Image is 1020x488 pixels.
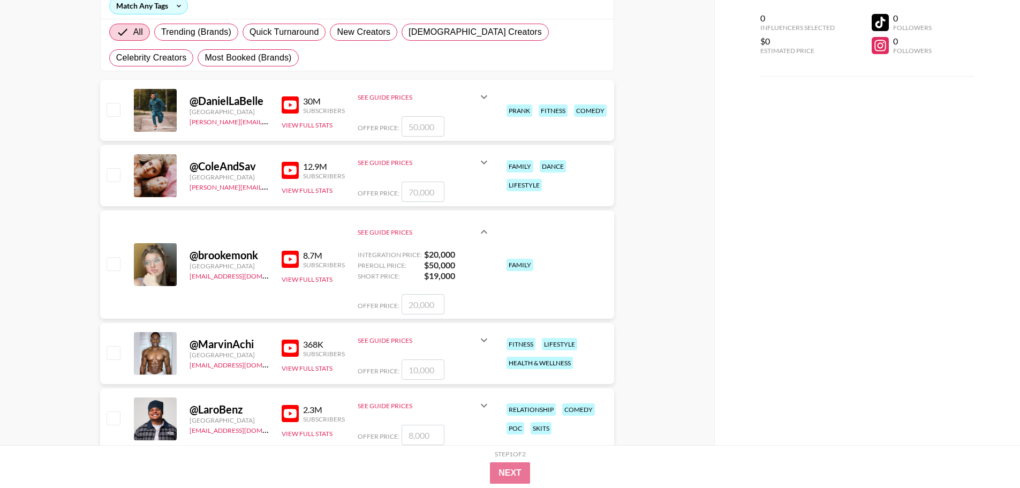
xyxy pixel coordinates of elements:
div: [GEOGRAPHIC_DATA] [190,262,269,270]
strong: $ 50,000 [424,260,490,271]
div: @ ColeAndSav [190,160,269,173]
div: fitness [539,104,568,117]
div: poc [507,422,524,434]
span: Most Booked (Brands) [205,51,291,64]
span: Quick Turnaround [250,26,319,39]
div: Subscribers [303,172,345,180]
div: family [507,160,533,172]
span: All [133,26,143,39]
div: Influencers Selected [760,24,835,32]
div: See Guide Prices [358,149,490,175]
div: @ LaroBenz [190,403,269,416]
img: YouTube [282,162,299,179]
div: Estimated Price [760,47,835,55]
div: skits [531,422,551,434]
a: [EMAIL_ADDRESS][DOMAIN_NAME] [190,424,297,434]
span: Offer Price: [358,367,399,375]
div: 8.7M [303,250,345,261]
div: dance [540,160,566,172]
div: lifestyle [542,338,577,350]
div: [GEOGRAPHIC_DATA] [190,108,269,116]
input: 10,000 [402,359,444,380]
div: [GEOGRAPHIC_DATA] [190,416,269,424]
a: [EMAIL_ADDRESS][DOMAIN_NAME] [190,270,297,280]
img: YouTube [282,96,299,114]
span: Preroll Price: [358,261,422,269]
input: 70,000 [402,182,444,202]
div: family [507,259,533,271]
iframe: Drift Widget Chat Controller [966,434,1007,475]
div: Subscribers [303,107,345,115]
span: Offer Price: [358,302,399,310]
div: prank [507,104,532,117]
div: relationship [507,403,556,416]
div: Followers [893,24,932,32]
div: See Guide Prices [358,336,478,344]
a: [PERSON_NAME][EMAIL_ADDRESS][DOMAIN_NAME] [190,116,348,126]
input: 50,000 [402,116,444,137]
input: 8,000 [402,425,444,445]
div: $0 [760,36,835,47]
div: @ brookemonk [190,249,269,262]
span: Offer Price: [358,124,399,132]
div: See Guide Prices [358,93,478,101]
div: comedy [562,403,595,416]
button: View Full Stats [282,364,333,372]
div: 2.3M [303,404,345,415]
span: Trending (Brands) [161,26,231,39]
button: Next [490,462,530,484]
a: [PERSON_NAME][EMAIL_ADDRESS][DOMAIN_NAME] [190,181,348,191]
span: [DEMOGRAPHIC_DATA] Creators [409,26,542,39]
div: See Guide Prices [358,327,490,353]
div: See Guide Prices [358,249,490,281]
div: Followers [893,47,932,55]
span: Celebrity Creators [116,51,187,64]
div: See Guide Prices [358,393,490,418]
div: See Guide Prices [358,84,490,110]
div: comedy [574,104,607,117]
div: lifestyle [507,179,542,191]
div: @ MarvinAchi [190,337,269,351]
button: View Full Stats [282,121,333,129]
button: View Full Stats [282,430,333,438]
span: Offer Price: [358,189,399,197]
div: Subscribers [303,261,345,269]
div: 12.9M [303,161,345,172]
strong: $ 19,000 [424,271,490,281]
div: Subscribers [303,415,345,423]
span: New Creators [337,26,390,39]
button: View Full Stats [282,186,333,194]
div: 368K [303,339,345,350]
button: View Full Stats [282,275,333,283]
div: health & wellness [507,357,573,369]
img: YouTube [282,340,299,357]
div: [GEOGRAPHIC_DATA] [190,351,269,359]
div: fitness [507,338,535,350]
div: Subscribers [303,350,345,358]
span: Integration Price: [358,251,422,259]
div: [GEOGRAPHIC_DATA] [190,173,269,181]
div: 0 [760,13,835,24]
input: 20,000 [402,294,444,314]
div: 0 [893,13,932,24]
img: YouTube [282,251,299,268]
div: 30M [303,96,345,107]
div: See Guide Prices [358,159,478,167]
div: See Guide Prices [358,228,478,236]
a: [EMAIL_ADDRESS][DOMAIN_NAME] [190,359,297,369]
span: Short Price: [358,272,422,280]
span: Offer Price: [358,432,399,440]
div: @ DanielLaBelle [190,94,269,108]
img: YouTube [282,405,299,422]
div: Step 1 of 2 [495,450,526,458]
div: See Guide Prices [358,215,490,249]
div: See Guide Prices [358,402,478,410]
strong: $ 20,000 [424,249,490,260]
div: 0 [893,36,932,47]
